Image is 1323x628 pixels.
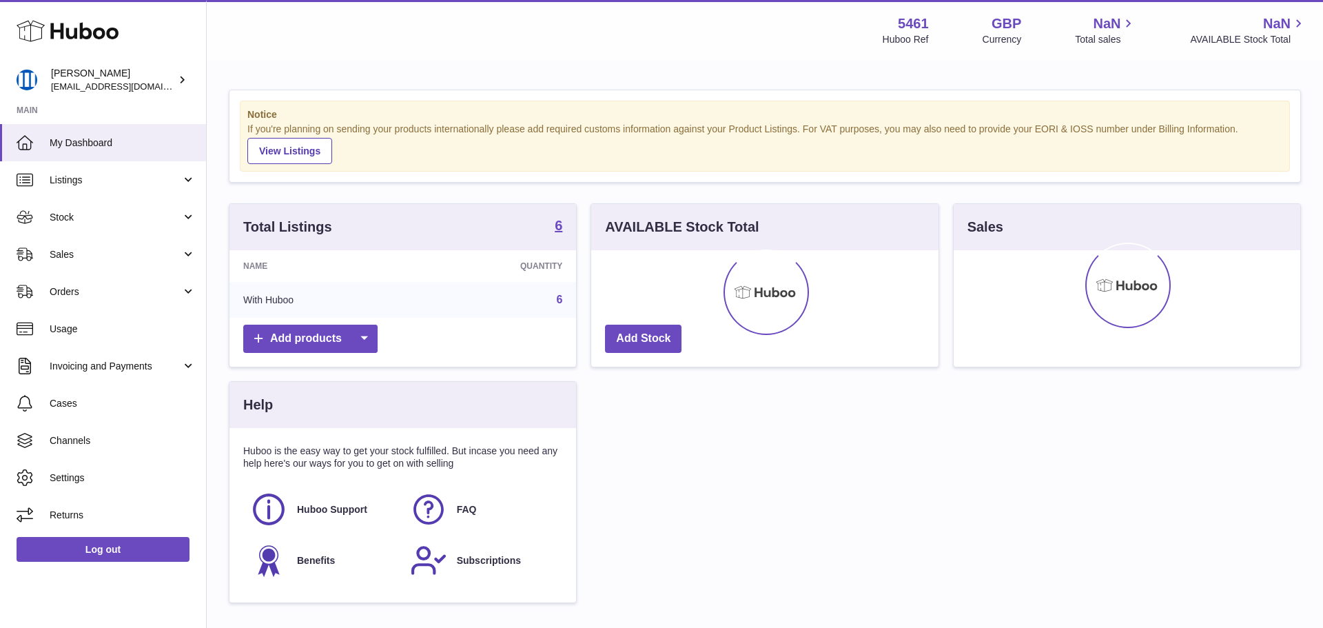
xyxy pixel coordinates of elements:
[555,219,562,235] a: 6
[50,509,196,522] span: Returns
[243,445,562,471] p: Huboo is the easy way to get your stock fulfilled. But incase you need any help here's our ways f...
[898,14,929,33] strong: 5461
[413,250,577,282] th: Quantity
[17,537,189,562] a: Log out
[1075,33,1136,46] span: Total sales
[992,14,1021,33] strong: GBP
[250,542,396,579] a: Benefits
[51,81,203,92] span: [EMAIL_ADDRESS][DOMAIN_NAME]
[50,397,196,410] span: Cases
[605,218,759,236] h3: AVAILABLE Stock Total
[50,285,181,298] span: Orders
[243,325,378,353] a: Add products
[243,396,273,414] h3: Help
[17,70,37,90] img: oksana@monimoto.com
[50,472,196,485] span: Settings
[410,491,556,528] a: FAQ
[229,250,413,282] th: Name
[50,174,181,187] span: Listings
[1190,14,1306,46] a: NaN AVAILABLE Stock Total
[410,542,556,579] a: Subscriptions
[243,218,332,236] h3: Total Listings
[297,554,335,567] span: Benefits
[1075,14,1136,46] a: NaN Total sales
[50,360,181,373] span: Invoicing and Payments
[250,491,396,528] a: Huboo Support
[556,294,562,305] a: 6
[50,434,196,447] span: Channels
[247,108,1282,121] strong: Notice
[457,503,477,516] span: FAQ
[983,33,1022,46] div: Currency
[50,248,181,261] span: Sales
[555,219,562,232] strong: 6
[50,323,196,336] span: Usage
[229,282,413,318] td: With Huboo
[1190,33,1306,46] span: AVAILABLE Stock Total
[1263,14,1291,33] span: NaN
[247,138,332,164] a: View Listings
[457,554,521,567] span: Subscriptions
[297,503,367,516] span: Huboo Support
[50,136,196,150] span: My Dashboard
[50,211,181,224] span: Stock
[605,325,681,353] a: Add Stock
[1093,14,1120,33] span: NaN
[247,123,1282,164] div: If you're planning on sending your products internationally please add required customs informati...
[967,218,1003,236] h3: Sales
[883,33,929,46] div: Huboo Ref
[51,67,175,93] div: [PERSON_NAME]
